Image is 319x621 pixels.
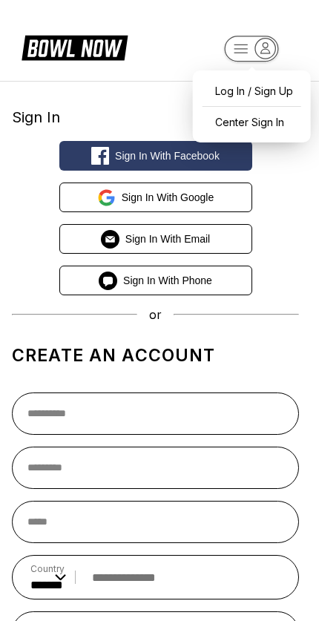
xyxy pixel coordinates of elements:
a: Log In / Sign Up [200,78,303,104]
span: Sign in with Phone [123,275,212,286]
span: Sign in with Google [122,191,214,203]
button: Sign in with Google [59,183,252,212]
span: Sign in with Email [125,233,210,245]
div: or [12,307,299,322]
a: Center Sign In [200,109,303,135]
span: Sign in with Facebook [115,150,220,162]
h1: Create an account [12,345,299,366]
button: Sign in with Phone [59,266,252,295]
div: Sign In [12,108,299,126]
button: Sign in with Email [59,224,252,254]
button: Sign in with Facebook [59,141,252,171]
label: Country [30,563,66,574]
